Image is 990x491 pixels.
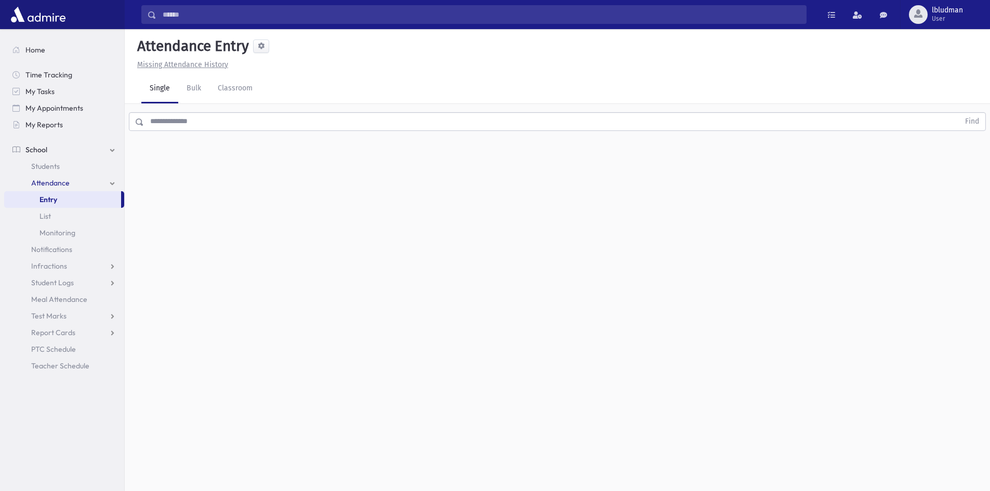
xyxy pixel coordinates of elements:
a: School [4,141,124,158]
span: Infractions [31,261,67,271]
span: PTC Schedule [31,344,76,354]
u: Missing Attendance History [137,60,228,69]
a: My Reports [4,116,124,133]
span: Attendance [31,178,70,188]
span: Entry [39,195,57,204]
a: Monitoring [4,224,124,241]
a: Student Logs [4,274,124,291]
button: Find [959,113,985,130]
h5: Attendance Entry [133,37,249,55]
a: Notifications [4,241,124,258]
a: Attendance [4,175,124,191]
span: My Tasks [25,87,55,96]
span: Student Logs [31,278,74,287]
span: Home [25,45,45,55]
a: Missing Attendance History [133,60,228,69]
a: Time Tracking [4,67,124,83]
a: Meal Attendance [4,291,124,308]
span: Monitoring [39,228,75,237]
span: List [39,211,51,221]
a: Report Cards [4,324,124,341]
span: Test Marks [31,311,67,321]
a: Bulk [178,74,209,103]
input: Search [156,5,806,24]
a: Teacher Schedule [4,357,124,374]
span: Meal Attendance [31,295,87,304]
a: Home [4,42,124,58]
a: Single [141,74,178,103]
img: AdmirePro [8,4,68,25]
span: Time Tracking [25,70,72,79]
a: Students [4,158,124,175]
a: My Tasks [4,83,124,100]
span: Notifications [31,245,72,254]
span: My Appointments [25,103,83,113]
a: Classroom [209,74,261,103]
a: Test Marks [4,308,124,324]
a: Infractions [4,258,124,274]
span: User [932,15,963,23]
span: Report Cards [31,328,75,337]
span: Students [31,162,60,171]
a: Entry [4,191,121,208]
span: Teacher Schedule [31,361,89,370]
a: PTC Schedule [4,341,124,357]
span: lbludman [932,6,963,15]
span: My Reports [25,120,63,129]
a: My Appointments [4,100,124,116]
span: School [25,145,47,154]
a: List [4,208,124,224]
